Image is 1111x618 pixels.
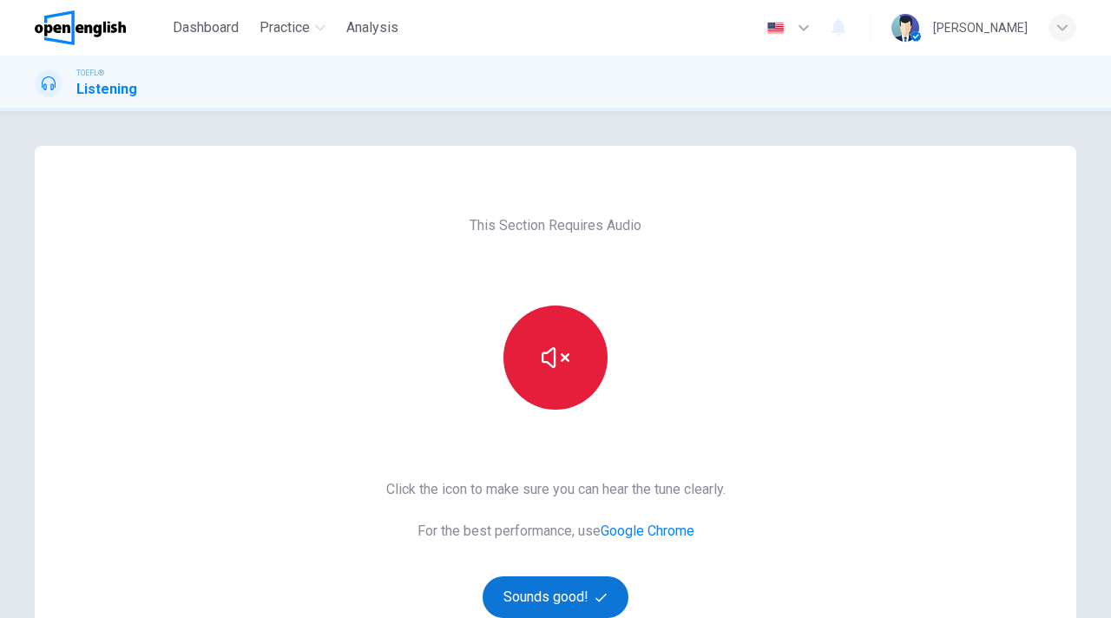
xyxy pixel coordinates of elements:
a: Google Chrome [601,523,694,539]
img: en [765,22,786,35]
span: Practice [260,17,310,38]
span: This Section Requires Audio [470,215,641,236]
img: Profile picture [891,14,919,42]
span: Click the icon to make sure you can hear the tune clearly. [386,479,726,500]
button: Sounds good! [483,576,628,618]
button: Practice [253,12,332,43]
div: [PERSON_NAME] [933,17,1028,38]
button: Dashboard [166,12,246,43]
span: TOEFL® [76,67,104,79]
span: Dashboard [173,17,239,38]
a: OpenEnglish logo [35,10,166,45]
button: Analysis [339,12,405,43]
span: For the best performance, use [386,521,726,542]
h1: Listening [76,79,137,100]
img: OpenEnglish logo [35,10,126,45]
span: Analysis [346,17,398,38]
